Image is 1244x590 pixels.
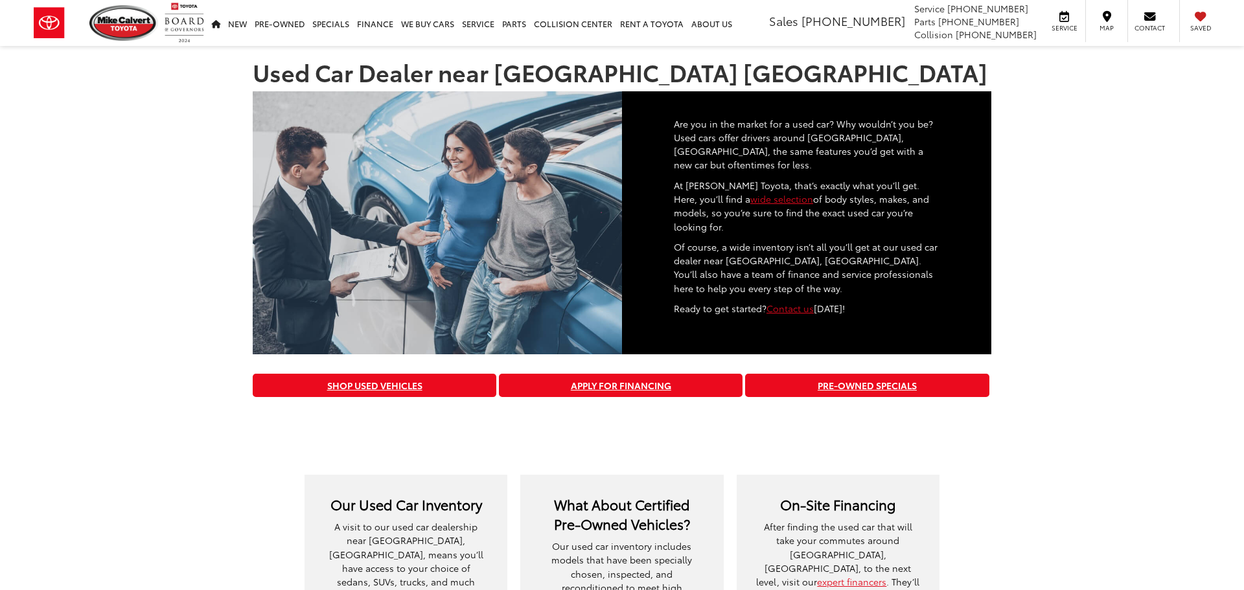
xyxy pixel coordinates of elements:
a: wide selection [750,192,813,205]
span: Map [1092,23,1121,32]
span: Service [914,2,945,15]
a: Apply for Financing [499,374,743,397]
p: Ready to get started? [DATE]! [674,302,939,315]
span: Parts [914,15,936,28]
span: Collision [914,28,953,41]
span: Service [1050,23,1079,32]
p: Are you in the market for a used car? Why wouldn’t you be? Used cars offer drivers around [GEOGRA... [674,117,939,172]
span: [PHONE_NUMBER] [956,28,1037,41]
img: Mike Calvert Toyota [89,5,158,41]
span: Contact [1135,23,1165,32]
span: [PHONE_NUMBER] [801,12,905,29]
span: Sales [769,12,798,29]
span: [PHONE_NUMBER] [938,15,1019,28]
div: On-Site Financing [756,494,920,514]
p: At [PERSON_NAME] Toyota, that’s exactly what you’ll get. Here, you’ll find a of body styles, make... [674,179,939,234]
a: expert financers [817,575,886,588]
p: Of course, a wide inventory isn’t all you’ll get at our used car dealer near [GEOGRAPHIC_DATA], [... [674,240,939,295]
a: Pre-Owned Specials [745,374,989,397]
div: What About Certified Pre-Owned Vehicles? [540,494,704,533]
span: Saved [1186,23,1215,32]
div: Our Used Car Inventory [324,494,488,514]
span: [PHONE_NUMBER] [947,2,1028,15]
a: Contact us [766,302,814,315]
a: Shop Used Vehicles [253,374,496,397]
h1: Used Car Dealer near [GEOGRAPHIC_DATA] [GEOGRAPHIC_DATA] [253,59,991,85]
